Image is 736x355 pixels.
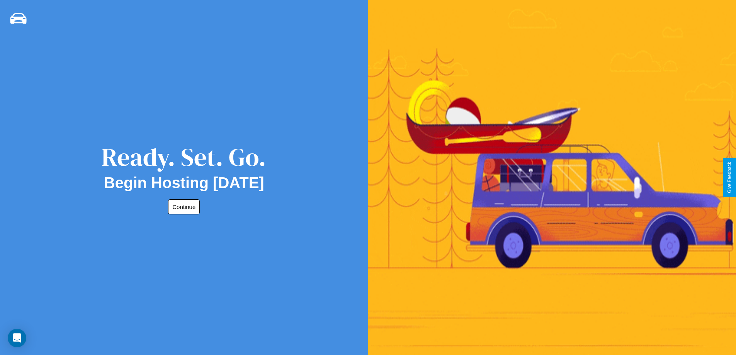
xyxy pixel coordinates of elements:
[168,199,200,214] button: Continue
[102,140,266,174] div: Ready. Set. Go.
[727,162,732,193] div: Give Feedback
[8,329,26,347] div: Open Intercom Messenger
[104,174,264,192] h2: Begin Hosting [DATE]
